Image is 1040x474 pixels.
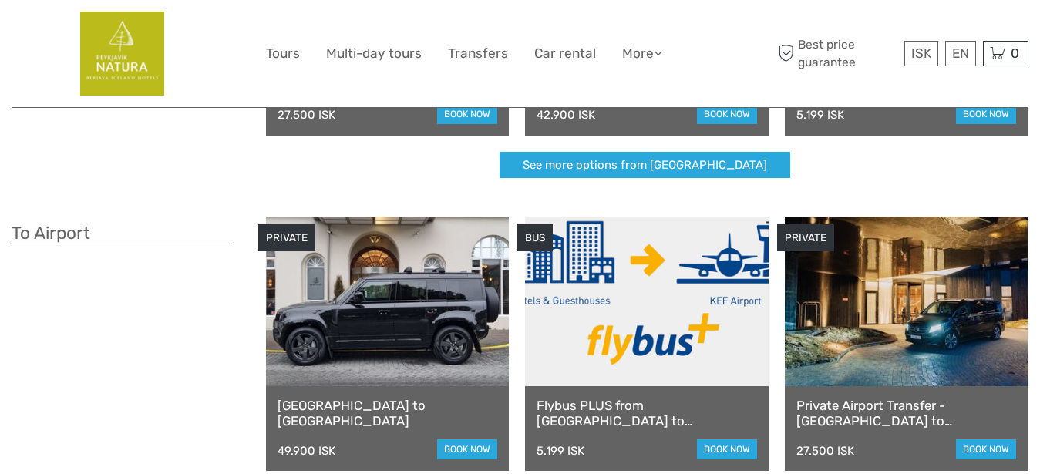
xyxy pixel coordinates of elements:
a: Transfers [448,42,508,65]
a: book now [956,439,1016,459]
div: EN [945,41,976,66]
span: Best price guarantee [774,36,900,70]
img: 482-1bf5d8f3-512b-4935-a865-5f6be7888fe7_logo_big.png [80,12,164,96]
div: 5.199 ISK [537,444,584,458]
span: 0 [1008,45,1021,61]
a: book now [437,104,497,124]
a: Car rental [534,42,596,65]
h3: To Airport [12,223,234,244]
span: ISK [911,45,931,61]
div: BUS [517,224,553,251]
p: We're away right now. Please check back later! [22,27,174,39]
a: Tours [266,42,300,65]
a: [GEOGRAPHIC_DATA] to [GEOGRAPHIC_DATA] [278,398,497,429]
a: book now [437,439,497,459]
div: PRIVATE [777,224,834,251]
a: book now [697,439,757,459]
div: 27.500 ISK [278,108,335,122]
a: Multi-day tours [326,42,422,65]
button: Open LiveChat chat widget [177,24,196,42]
a: book now [697,104,757,124]
div: PRIVATE [258,224,315,251]
div: 27.500 ISK [796,444,854,458]
a: More [622,42,662,65]
div: 42.900 ISK [537,108,595,122]
a: See more options from [GEOGRAPHIC_DATA] [500,152,790,179]
div: 5.199 ISK [796,108,844,122]
div: 49.900 ISK [278,444,335,458]
a: Flybus PLUS from [GEOGRAPHIC_DATA] to [GEOGRAPHIC_DATA] [537,398,756,429]
a: Private Airport Transfer - [GEOGRAPHIC_DATA] to [GEOGRAPHIC_DATA] [796,398,1016,429]
a: book now [956,104,1016,124]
